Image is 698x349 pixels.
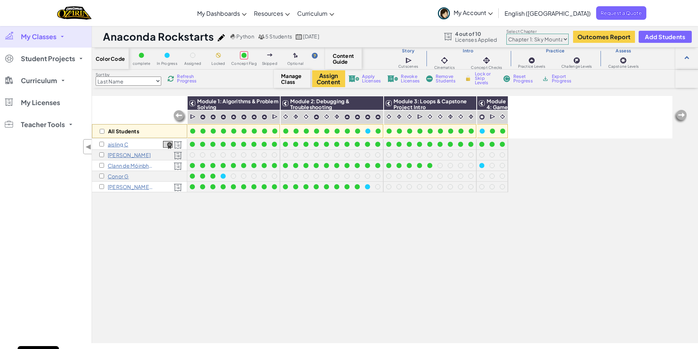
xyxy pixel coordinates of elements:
[297,10,328,17] span: Curriculum
[468,113,474,120] img: IconInteractive.svg
[293,3,338,23] a: Curriculum
[108,128,139,134] p: All Students
[501,3,594,23] a: English ([GEOGRAPHIC_DATA])
[600,48,647,54] h3: Assess
[108,184,154,190] p: Sonje G
[406,113,413,120] img: IconCinematic.svg
[323,113,330,120] img: IconCinematic.svg
[385,113,392,120] img: IconCinematic.svg
[96,56,125,62] span: Color Code
[197,98,278,110] span: Module 1: Algorithms & Problem Solving
[426,48,510,54] h3: Intro
[312,70,345,87] button: Assign Content
[200,114,206,120] img: IconPracticeLevel.svg
[267,53,273,56] img: IconSkippedLevel.svg
[296,34,302,40] img: calendar.svg
[21,77,57,84] span: Curriculum
[439,55,450,66] img: IconCinematic.svg
[174,152,182,160] img: Licensed
[354,114,361,120] img: IconPracticeLevel.svg
[254,10,283,17] span: Resources
[241,114,247,120] img: IconPracticeLevel.svg
[499,113,506,120] img: IconCinematic.svg
[487,98,512,128] span: Module 4: Game Design & Capstone Project
[210,114,216,120] img: IconPracticeLevel.svg
[394,98,467,110] span: Module 3: Loops & Capstone Project Intro
[258,34,265,40] img: MultipleUsers.png
[333,53,354,64] span: Content Guide
[481,55,492,66] img: IconInteractive.svg
[184,62,202,66] span: Assigned
[218,34,225,41] img: iconPencil.svg
[133,62,151,66] span: complete
[230,34,236,40] img: python.png
[513,74,535,83] span: Reset Progress
[608,64,639,68] span: Capstone Levels
[251,114,257,120] img: IconPracticeLevel.svg
[475,72,496,85] span: Lock or Skip Levels
[365,114,371,120] img: IconPracticeLevel.svg
[281,73,303,85] span: Manage Class
[454,9,493,16] span: My Account
[21,33,56,40] span: My Classes
[108,141,128,147] p: aisling C
[236,33,254,40] span: Python
[390,48,426,54] h3: Story
[303,33,319,40] span: [DATE]
[510,48,600,54] h3: Practice
[292,113,299,120] img: IconInteractive.svg
[552,74,574,83] span: Export Progress
[250,3,293,23] a: Resources
[436,74,458,83] span: Remove Students
[561,64,592,68] span: Challenge Levels
[287,62,304,66] span: Optional
[57,5,91,21] img: Home
[108,152,151,158] p: Saoirse C
[455,31,497,37] span: 4 out of 10
[457,113,464,120] img: IconCinematic.svg
[272,113,279,120] img: IconCutscene.svg
[348,75,359,82] img: IconLicenseApply.svg
[262,62,277,66] span: Skipped
[375,114,381,120] img: IconPracticeLevel.svg
[518,64,545,68] span: Practice Levels
[174,162,182,170] img: Licensed
[673,109,688,124] img: Arrow_Left_Inactive.png
[479,114,485,120] img: IconCapstoneLevel.svg
[282,113,289,120] img: IconCinematic.svg
[471,66,502,70] span: Concept Checks
[231,62,257,66] span: Concept Flag
[21,55,75,62] span: Student Projects
[197,10,240,17] span: My Dashboards
[190,113,197,120] img: IconCutscene.svg
[174,141,182,149] img: Licensed
[303,113,310,120] img: IconCinematic.svg
[163,141,173,149] img: certificate-icon.png
[645,34,685,40] span: Add Students
[157,62,177,66] span: In Progress
[542,75,549,82] img: IconArchive.svg
[85,141,92,152] span: ◀
[573,31,635,43] button: Outcomes Report
[596,6,646,20] span: Request a Quote
[211,62,225,66] span: Locked
[447,113,454,120] img: IconInteractive.svg
[528,57,535,64] img: IconPracticeLevel.svg
[103,30,214,44] h1: Anaconda Rockstarts
[437,113,444,120] img: IconCinematic.svg
[163,140,173,148] a: View Course Completion Certificate
[167,75,174,82] img: IconReload.svg
[401,74,420,83] span: Revoke Licenses
[344,114,350,120] img: IconPracticeLevel.svg
[230,114,237,120] img: IconPracticeLevel.svg
[434,1,496,25] a: My Account
[387,75,398,82] img: IconLicenseRevoke.svg
[57,5,91,21] a: Ozaria by CodeCombat logo
[417,113,424,120] img: IconCutscene.svg
[434,66,455,70] span: Cinematics
[21,121,65,128] span: Teacher Tools
[505,10,591,17] span: English ([GEOGRAPHIC_DATA])
[261,114,267,120] img: IconPracticeLevel.svg
[290,98,350,110] span: Module 2: Debugging & Troubleshooting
